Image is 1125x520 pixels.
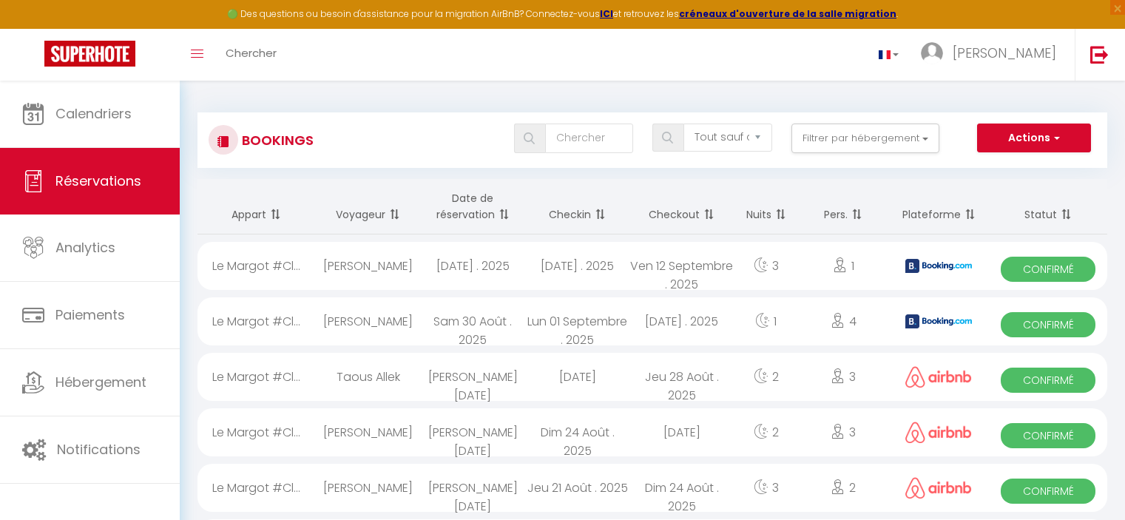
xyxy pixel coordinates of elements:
[197,179,316,234] th: Sort by rentals
[977,124,1091,153] button: Actions
[55,238,115,257] span: Analytics
[629,179,734,234] th: Sort by checkout
[55,373,146,391] span: Hébergement
[55,172,141,190] span: Réservations
[910,29,1075,81] a: ... [PERSON_NAME]
[798,179,889,234] th: Sort by people
[679,7,896,20] a: créneaux d'ouverture de la salle migration
[989,179,1107,234] th: Sort by status
[1090,45,1109,64] img: logout
[57,440,141,459] span: Notifications
[316,179,420,234] th: Sort by guest
[791,124,939,153] button: Filtrer par hébergement
[238,124,314,157] h3: Bookings
[214,29,288,81] a: Chercher
[600,7,613,20] a: ICI
[953,44,1056,62] span: [PERSON_NAME]
[226,45,277,61] span: Chercher
[921,42,943,64] img: ...
[420,179,524,234] th: Sort by booking date
[55,104,132,123] span: Calendriers
[55,305,125,324] span: Paiements
[734,179,798,234] th: Sort by nights
[525,179,629,234] th: Sort by checkin
[545,124,633,153] input: Chercher
[44,41,135,67] img: Super Booking
[889,179,989,234] th: Sort by channel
